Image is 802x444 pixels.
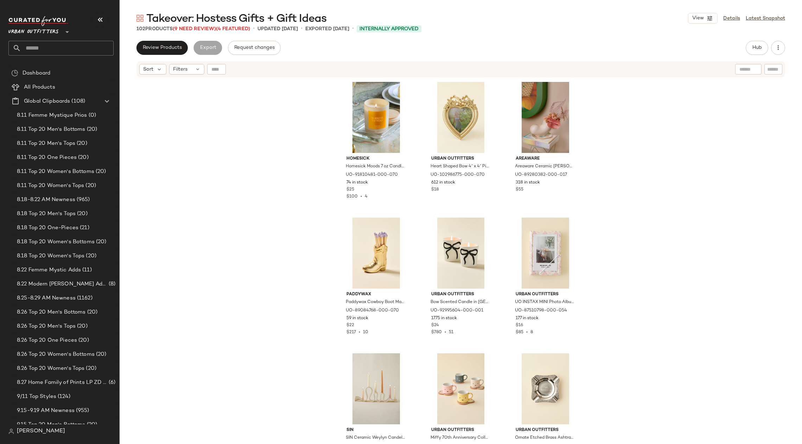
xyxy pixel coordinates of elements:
[8,24,59,37] span: Urban Outfitters
[77,336,89,345] span: (20)
[352,25,354,33] span: •
[136,41,188,55] button: Review Products
[17,252,84,260] span: 8.18 Top 20 Women's Tops
[75,140,87,148] span: (20)
[234,45,275,51] span: Request changes
[516,180,540,186] span: 318 in stock
[346,194,358,199] span: $100
[363,330,368,335] span: 10
[746,15,785,22] a: Latest Snapshot
[17,294,76,302] span: 8.25-8.29 AM Newness
[510,218,581,289] img: 87510798_054_b
[346,308,399,314] span: UO-89084768-000-070
[365,194,368,199] span: 4
[17,168,94,176] span: 8.11 Top 20 Women's Bottoms
[85,421,97,429] span: (20)
[76,294,93,302] span: (1162)
[449,330,453,335] span: 51
[510,353,581,424] img: 102210259_007_b
[516,322,523,329] span: $16
[94,168,106,176] span: (20)
[86,308,98,316] span: (20)
[17,280,107,288] span: 8.22 Modern [PERSON_NAME] Adds
[426,353,496,424] img: 104049549_095_b
[341,218,412,289] img: 89084768_070_b
[426,218,496,289] img: 92995604_001_b
[358,194,365,199] span: •
[142,45,182,51] span: Review Products
[431,172,485,178] span: UO-102986775-000-070
[17,336,77,345] span: 8.26 Top 20 One Pieces
[228,41,281,55] button: Request changes
[70,97,85,105] span: (108)
[515,435,574,441] span: Ornate Etched Brass Ashtray in Silver at Urban Outfitters
[515,172,567,178] span: UO-89280382-000-017
[11,70,18,77] img: svg%3e
[107,379,115,387] span: (6)
[17,350,95,359] span: 8.26 Top 20 Women's Bottoms
[136,25,250,33] div: Products
[17,210,76,218] span: 8.18 Top 20 Men's Tops
[530,330,533,335] span: 8
[17,111,87,120] span: 8.11 Femme Mystique Prios
[346,435,405,441] span: SIN Ceramic Weylyn Candelabra in Cream at Urban Outfitters
[17,154,77,162] span: 8.11 Top 20 One Pieces
[523,330,530,335] span: •
[85,126,97,134] span: (20)
[24,83,55,91] span: All Products
[76,210,88,218] span: (20)
[84,365,96,373] span: (20)
[346,330,356,335] span: $217
[746,41,768,55] button: Hub
[341,82,412,153] img: 91810481_070_m
[431,315,457,322] span: 1775 in stock
[8,16,68,26] img: cfy_white_logo.C9jOOHJF.svg
[146,12,326,26] span: Takeover: Hostess Gifts + Gift Ideas
[346,163,405,170] span: Homesick Moods 7 oz Candle in Cheers To You at Urban Outfitters
[359,25,419,33] span: Internally Approved
[431,156,491,162] span: Urban Outfitters
[301,25,303,33] span: •
[346,156,406,162] span: Homesick
[17,140,75,148] span: 8.11 Top 20 Men's Tops
[24,97,70,105] span: Global Clipboards
[17,238,95,246] span: 8.18 Top 20 Women's Bottoms
[84,252,96,260] span: (20)
[257,25,298,33] p: updated [DATE]
[346,291,406,298] span: Paddywax
[752,45,762,51] span: Hub
[516,330,523,335] span: $85
[17,196,75,204] span: 8.18-8.22 AM Newness
[431,308,483,314] span: UO-92995604-000-001
[442,330,449,335] span: •
[431,330,442,335] span: $780
[431,322,439,329] span: $24
[17,126,85,134] span: 8.11 Top 20 Men's Bottoms
[431,163,490,170] span: Heart Shaped Bow 4” x 4” Picture Frame in Gold at Urban Outfitters
[431,187,439,193] span: $18
[173,66,187,73] span: Filters
[431,299,490,305] span: Bow Scented Candle in [GEOGRAPHIC_DATA] at Urban Outfitters
[431,427,491,433] span: Urban Outfitters
[356,330,363,335] span: •
[17,379,107,387] span: 8.27 Home Family of Prints LP ZD Adds
[173,26,216,32] span: (9 Need Review)
[87,111,96,120] span: (0)
[17,266,81,274] span: 8.22 Femme Mystic Adds
[516,427,575,433] span: Urban Outfitters
[17,421,85,429] span: 9.15 Top 20 Men's Bottoms
[56,393,70,401] span: (124)
[346,172,398,178] span: UO-91810481-000-070
[76,322,88,330] span: (20)
[515,163,574,170] span: Areaware Ceramic [PERSON_NAME] Vase in Curly at Urban Outfitters
[516,291,575,298] span: Urban Outfitters
[516,156,575,162] span: Areaware
[515,299,574,305] span: UO INSTAX MINI Photo Album in [PERSON_NAME] at Urban Outfitters
[17,224,78,232] span: 8.18 Top 20 One-Pieces
[510,82,581,153] img: 89280382_017_m
[426,82,496,153] img: 102986775_070_b
[216,26,250,32] span: (4 Featured)
[95,238,107,246] span: (20)
[78,224,89,232] span: (21)
[77,154,89,162] span: (20)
